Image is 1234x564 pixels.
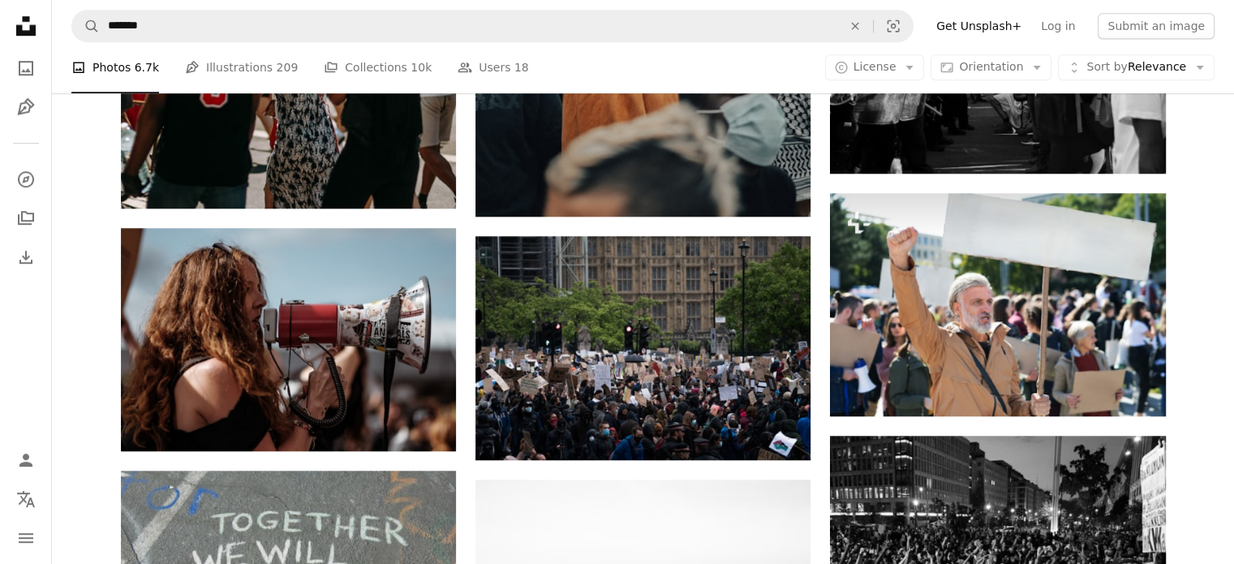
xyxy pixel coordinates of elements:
a: Illustrations [10,91,42,123]
a: people gathering on street during daytime [475,340,810,355]
img: selective focus photography of woman wearing black cold-shoulder shirt using megaphone during day... [121,228,456,451]
a: Collections 10k [324,42,432,94]
a: Collections [10,202,42,235]
button: Menu [10,522,42,554]
button: Language [10,483,42,515]
a: Photos [10,52,42,84]
span: 18 [514,59,529,77]
a: People with placards and posters on a global strike for climate change. Copy space. [830,297,1165,312]
button: Visual search [874,11,913,41]
a: Home — Unsplash [10,10,42,45]
span: Sort by [1086,61,1127,74]
a: Users 18 [458,42,529,94]
a: Get Unsplash+ [927,13,1031,39]
span: License [853,61,896,74]
img: People with placards and posters on a global strike for climate change. Copy space. [830,193,1165,416]
a: Log in [1031,13,1085,39]
button: Sort byRelevance [1058,55,1215,81]
a: Explore [10,163,42,196]
button: Submit an image [1098,13,1215,39]
a: Illustrations 209 [185,42,298,94]
a: selective focus photography of woman wearing black cold-shoulder shirt using megaphone during day... [121,332,456,347]
span: 209 [277,59,299,77]
a: Download History [10,241,42,273]
form: Find visuals sitewide [71,10,914,42]
img: people gathering on street during daytime [475,236,810,460]
span: Relevance [1086,60,1186,76]
span: 10k [411,59,432,77]
a: Log in / Sign up [10,444,42,476]
button: Orientation [931,55,1051,81]
button: Clear [837,11,873,41]
button: License [825,55,925,81]
span: Orientation [959,61,1023,74]
button: Search Unsplash [72,11,100,41]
